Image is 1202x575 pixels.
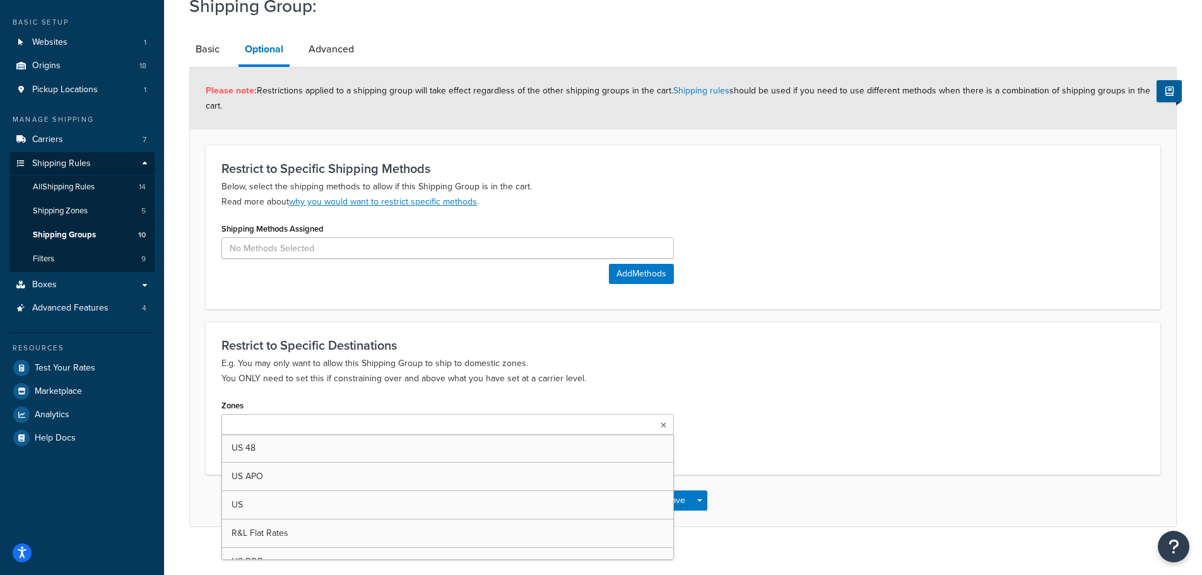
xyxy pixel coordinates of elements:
[35,386,82,397] span: Marketplace
[9,297,155,320] li: Advanced Features
[9,31,155,54] li: Websites
[9,152,155,272] li: Shipping Rules
[189,34,226,64] a: Basic
[9,247,155,271] li: Filters
[32,158,91,169] span: Shipping Rules
[9,247,155,271] a: Filters9
[222,491,673,519] a: US
[138,230,146,240] span: 10
[609,264,674,284] button: AddMethods
[9,31,155,54] a: Websites1
[1157,80,1182,102] button: Show Help Docs
[232,555,273,568] span: US POBox
[32,134,63,145] span: Carriers
[302,34,360,64] a: Advanced
[9,223,155,247] a: Shipping Groups10
[33,182,95,193] span: All Shipping Rules
[9,78,155,102] a: Pickup Locations1
[142,303,146,314] span: 4
[222,463,673,490] a: US APO
[9,114,155,125] div: Manage Shipping
[222,434,673,462] a: US 48
[35,433,76,444] span: Help Docs
[9,17,155,28] div: Basic Setup
[32,85,98,95] span: Pickup Locations
[32,61,61,71] span: Origins
[232,470,263,483] span: US APO
[9,273,155,297] a: Boxes
[232,498,243,511] span: US
[9,152,155,175] a: Shipping Rules
[35,410,69,420] span: Analytics
[35,363,95,374] span: Test Your Rates
[9,297,155,320] a: Advanced Features4
[144,37,146,48] span: 1
[33,206,88,216] span: Shipping Zones
[9,427,155,449] a: Help Docs
[9,128,155,151] a: Carriers7
[9,199,155,223] li: Shipping Zones
[206,84,1150,112] span: Restrictions applied to a shipping group will take effect regardless of the other shipping groups...
[232,441,256,454] span: US 48
[9,403,155,426] a: Analytics
[221,162,1145,175] h3: Restrict to Specific Shipping Methods
[221,356,1145,386] p: E.g. You may only want to allow this Shipping Group to ship to domestic zones. You ONLY need to s...
[141,206,146,216] span: 5
[33,254,54,264] span: Filters
[139,61,146,71] span: 18
[33,230,96,240] span: Shipping Groups
[221,401,244,410] label: Zones
[9,54,155,78] a: Origins18
[9,357,155,379] a: Test Your Rates
[1158,531,1189,562] button: Open Resource Center
[221,179,1145,210] p: Below, select the shipping methods to allow if this Shipping Group is in the cart. Read more about .
[32,280,57,290] span: Boxes
[9,78,155,102] li: Pickup Locations
[144,85,146,95] span: 1
[9,175,155,199] a: AllShipping Rules14
[222,519,673,547] a: R&L Flat Rates
[139,182,146,193] span: 14
[9,199,155,223] a: Shipping Zones5
[9,128,155,151] li: Carriers
[673,84,729,97] a: Shipping rules
[32,37,68,48] span: Websites
[221,224,324,234] label: Shipping Methods Assigned
[143,134,146,145] span: 7
[9,380,155,403] a: Marketplace
[32,303,109,314] span: Advanced Features
[9,223,155,247] li: Shipping Groups
[289,195,477,208] a: why you would want to restrict specific methods
[239,34,290,67] a: Optional
[221,237,674,259] input: No Methods Selected
[221,338,1145,352] h3: Restrict to Specific Destinations
[659,490,693,511] button: Save
[9,343,155,353] div: Resources
[232,526,288,540] span: R&L Flat Rates
[141,254,146,264] span: 9
[206,84,257,97] strong: Please note:
[9,54,155,78] li: Origins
